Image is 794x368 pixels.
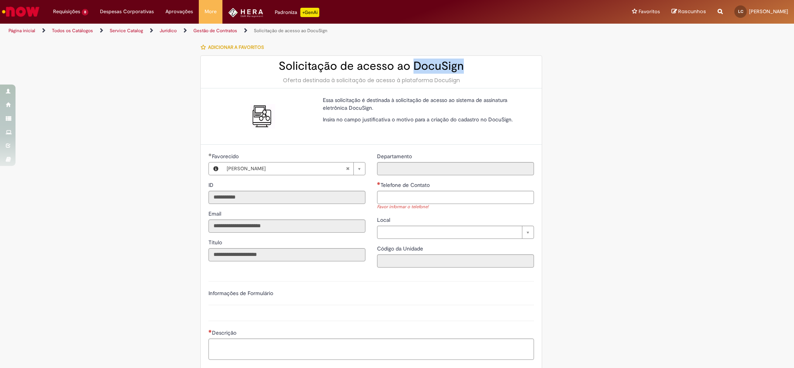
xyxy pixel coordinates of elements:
div: Oferta destinada à solicitação de acesso à plataforma DocuSign [208,76,534,84]
span: Necessários - Favorecido [212,153,240,160]
input: Telefone de Contato [377,191,534,204]
span: [PERSON_NAME] [227,162,346,175]
label: Somente leitura - Código da Unidade [377,245,425,252]
input: ID [208,191,365,204]
label: Somente leitura - ID [208,181,215,189]
div: Favor informar o telefone! [377,204,534,211]
p: +GenAi [300,8,319,17]
span: Aprovações [165,8,193,16]
input: Email [208,219,365,233]
a: Página inicial [9,28,35,34]
label: Somente leitura - Título [208,238,224,246]
div: Padroniza [275,8,319,17]
span: Telefone de Contato [381,181,431,188]
input: Código da Unidade [377,254,534,268]
ul: Trilhas de página [6,24,524,38]
label: Somente leitura - Departamento [377,152,413,160]
a: Solicitação de acesso ao DocuSign [254,28,327,34]
a: Todos os Catálogos [52,28,93,34]
textarea: Descrição [208,339,534,360]
a: [PERSON_NAME]Limpar campo Favorecido [223,162,365,175]
span: 8 [82,9,88,16]
p: Essa solicitação é destinada à solicitação de acesso ao sistema de assinatura eletrônica DocuSign. [323,96,528,112]
span: More [205,8,217,16]
span: Obrigatório Preenchido [208,153,212,156]
a: Jurídico [160,28,177,34]
a: Rascunhos [672,8,706,16]
span: Somente leitura - ID [208,181,215,188]
a: Limpar campo Local [377,226,534,239]
button: Adicionar a Favoritos [200,39,268,55]
a: Gestão de Contratos [193,28,237,34]
p: Insira no campo justificativa o motivo para a criação do cadastro no DocuSign. [323,116,528,123]
span: Rascunhos [678,8,706,15]
img: ServiceNow [1,4,41,19]
span: Requisições [53,8,80,16]
span: Despesas Corporativas [100,8,154,16]
img: Solicitação de acesso ao DocuSign [250,104,275,129]
span: Local [377,216,392,223]
span: Somente leitura - Código da Unidade [377,245,425,252]
button: Favorecido, Visualizar este registro Leonardo Carvalho [209,162,223,175]
span: [PERSON_NAME] [749,8,788,15]
input: Título [208,248,365,261]
img: HeraLogo.png [228,8,264,17]
label: Informações de Formulário [208,290,273,297]
span: Favoritos [639,8,660,16]
span: Somente leitura - Departamento [377,153,413,160]
abbr: Limpar campo Favorecido [342,162,353,175]
span: Descrição [212,329,238,336]
label: Somente leitura - Email [208,210,223,218]
span: LC [738,9,743,14]
h2: Solicitação de acesso ao DocuSign [208,60,534,73]
span: Somente leitura - Título [208,239,224,246]
span: Adicionar a Favoritos [208,44,264,50]
span: Necessários [377,182,381,185]
input: Departamento [377,162,534,175]
a: Service Catalog [110,28,143,34]
span: Necessários [208,330,212,333]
